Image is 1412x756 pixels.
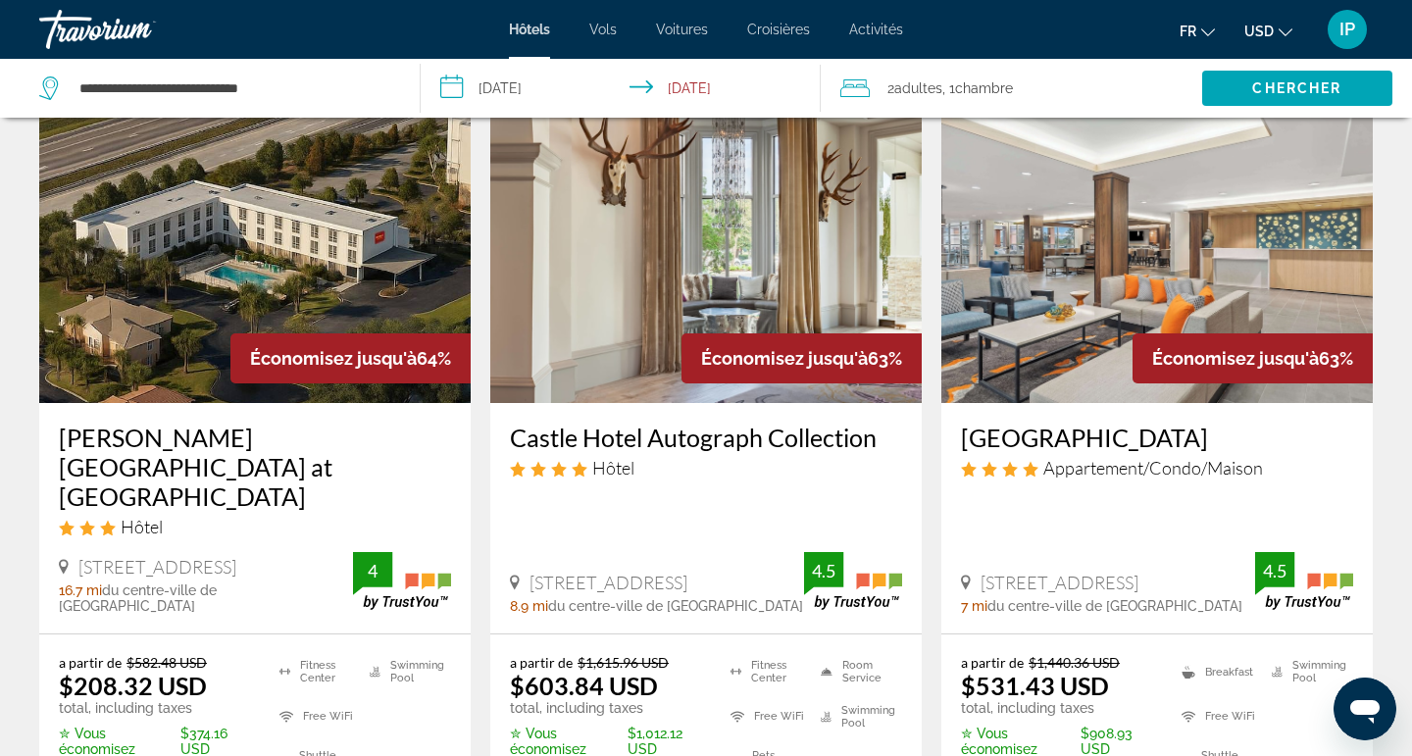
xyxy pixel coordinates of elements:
[1244,17,1292,45] button: Change currency
[887,75,942,102] span: 2
[39,4,235,55] a: Travorium
[1244,24,1274,39] span: USD
[1334,678,1396,740] iframe: Bouton de lancement de la fenêtre de messagerie
[529,572,687,593] span: [STREET_ADDRESS]
[250,348,417,369] span: Économisez jusqu'à
[509,22,550,37] a: Hôtels
[1133,333,1373,383] div: 63%
[894,80,942,96] span: Adultes
[961,457,1353,479] div: 4 star Apartment
[1043,457,1263,479] span: Appartement/Condo/Maison
[981,572,1138,593] span: [STREET_ADDRESS]
[1180,24,1196,39] span: fr
[270,699,361,734] li: Free WiFi
[804,559,843,582] div: 4.5
[804,552,902,610] img: TrustYou guest rating badge
[78,556,236,578] span: [STREET_ADDRESS]
[510,598,548,614] span: 8.9 mi
[589,22,617,37] a: Vols
[961,671,1109,700] ins: $531.43 USD
[1202,71,1392,106] button: Search
[1322,9,1373,50] button: User Menu
[1172,699,1263,734] li: Free WiFi
[811,654,902,689] li: Room Service
[811,699,902,734] li: Swimming Pool
[955,80,1013,96] span: Chambre
[1180,17,1215,45] button: Change language
[1339,20,1355,39] span: IP
[360,654,451,689] li: Swimming Pool
[1029,654,1120,671] del: $1,440.36 USD
[1152,348,1319,369] span: Économisez jusqu'à
[59,582,102,598] span: 16.7 mi
[849,22,903,37] a: Activités
[270,654,361,689] li: Fitness Center
[1252,80,1341,96] span: Chercher
[490,89,922,403] img: Castle Hotel Autograph Collection
[1255,552,1353,610] img: TrustYou guest rating badge
[510,654,573,671] span: a partir de
[1262,654,1353,689] li: Swimming Pool
[1255,559,1294,582] div: 4.5
[721,654,812,689] li: Fitness Center
[39,89,471,403] img: Nobile Hotel Parkway at Celebration
[721,699,812,734] li: Free WiFi
[59,654,122,671] span: a partir de
[681,333,922,383] div: 63%
[510,423,902,452] a: Castle Hotel Autograph Collection
[510,700,706,716] p: total, including taxes
[592,457,634,479] span: Hôtel
[961,598,987,614] span: 7 mi
[59,671,207,700] ins: $208.32 USD
[77,74,390,103] input: Search hotel destination
[510,671,658,700] ins: $603.84 USD
[942,75,1013,102] span: , 1
[1172,654,1263,689] li: Breakfast
[230,333,471,383] div: 64%
[353,552,451,610] img: TrustYou guest rating badge
[656,22,708,37] a: Voitures
[121,516,163,537] span: Hôtel
[59,423,451,511] a: [PERSON_NAME][GEOGRAPHIC_DATA] at [GEOGRAPHIC_DATA]
[821,59,1202,118] button: Travelers: 2 adults, 0 children
[421,59,822,118] button: Select check in and out date
[510,457,902,479] div: 4 star Hotel
[126,654,207,671] del: $582.48 USD
[578,654,669,671] del: $1,615.96 USD
[548,598,803,614] span: du centre-ville de [GEOGRAPHIC_DATA]
[961,654,1024,671] span: a partir de
[961,700,1157,716] p: total, including taxes
[59,582,217,614] span: du centre-ville de [GEOGRAPHIC_DATA]
[59,700,255,716] p: total, including taxes
[353,559,392,582] div: 4
[59,516,451,537] div: 3 star Hotel
[747,22,810,37] a: Croisières
[961,423,1353,452] a: [GEOGRAPHIC_DATA]
[701,348,868,369] span: Économisez jusqu'à
[941,89,1373,403] img: Hyatt House Orlando International Drive
[987,598,1242,614] span: du centre-ville de [GEOGRAPHIC_DATA]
